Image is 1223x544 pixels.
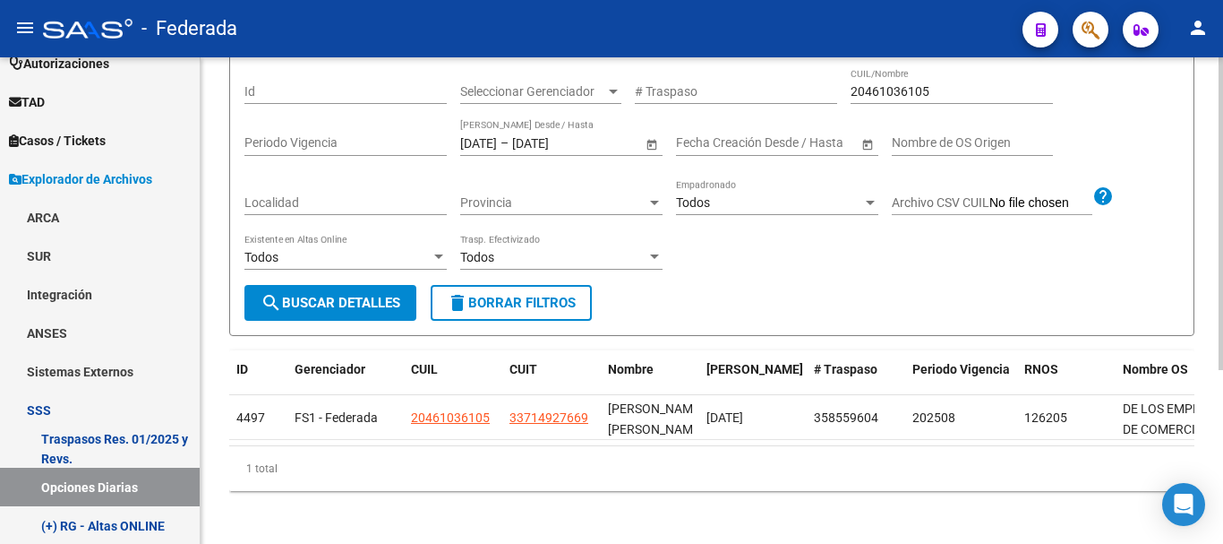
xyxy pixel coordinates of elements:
[512,135,600,151] input: Fecha fin
[244,285,416,321] button: Buscar Detalles
[500,135,509,151] span: –
[460,135,497,151] input: Fecha inicio
[502,350,601,410] datatable-header-cell: CUIT
[676,195,710,210] span: Todos
[460,195,646,211] span: Provincia
[229,446,1194,491] div: 1 total
[9,54,109,73] span: Autorizaciones
[1123,362,1188,376] span: Nombre OS
[706,362,803,376] span: [PERSON_NAME]
[460,250,494,264] span: Todos
[295,410,378,425] span: FS1 - Federada
[608,362,654,376] span: Nombre
[1017,350,1116,410] datatable-header-cell: RNOS
[9,131,106,151] span: Casos / Tickets
[1187,17,1209,39] mat-icon: person
[601,350,699,410] datatable-header-cell: Nombre
[858,134,877,153] button: Open calendar
[295,362,365,376] span: Gerenciador
[706,408,800,428] div: [DATE]
[1024,362,1058,376] span: RNOS
[411,410,490,425] span: 20461036105
[989,195,1092,212] input: Archivo CSV CUIL
[509,362,537,376] span: CUIT
[9,92,45,112] span: TAD
[261,295,400,311] span: Buscar Detalles
[287,350,404,410] datatable-header-cell: Gerenciador
[447,292,468,314] mat-icon: delete
[905,350,1017,410] datatable-header-cell: Periodo Vigencia
[699,350,807,410] datatable-header-cell: Fecha Traspaso
[814,410,878,425] span: 358559604
[608,402,704,436] span: [PERSON_NAME] [PERSON_NAME]
[404,350,502,410] datatable-header-cell: CUIL
[1162,483,1205,526] div: Open Intercom Messenger
[912,410,955,425] span: 202508
[1024,410,1067,425] span: 126205
[460,84,605,99] span: Seleccionar Gerenciador
[244,250,278,264] span: Todos
[141,9,237,48] span: - Federada
[14,17,36,39] mat-icon: menu
[676,135,741,151] input: Fecha inicio
[814,362,877,376] span: # Traspaso
[447,295,576,311] span: Borrar Filtros
[807,350,905,410] datatable-header-cell: # Traspaso
[509,410,588,425] span: 33714927669
[642,134,661,153] button: Open calendar
[236,410,265,425] span: 4497
[912,362,1010,376] span: Periodo Vigencia
[9,169,152,189] span: Explorador de Archivos
[411,362,438,376] span: CUIL
[261,292,282,314] mat-icon: search
[236,362,248,376] span: ID
[757,135,844,151] input: Fecha fin
[431,285,592,321] button: Borrar Filtros
[892,195,989,210] span: Archivo CSV CUIL
[229,350,287,410] datatable-header-cell: ID
[1092,186,1114,207] mat-icon: help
